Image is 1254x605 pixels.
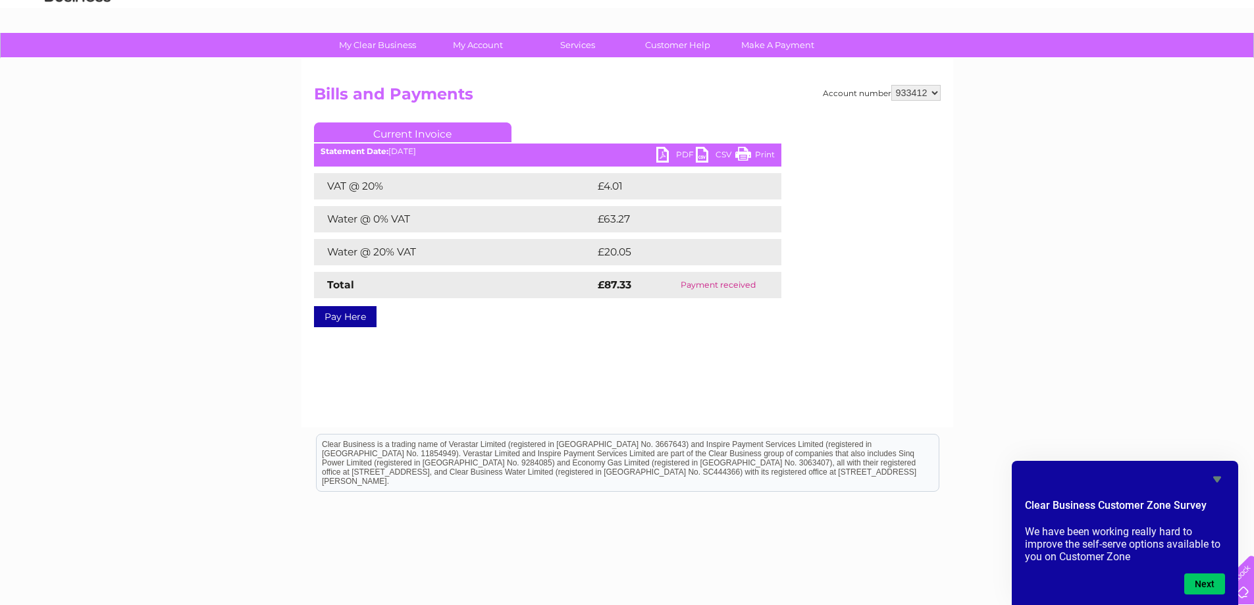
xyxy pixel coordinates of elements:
[314,306,377,327] a: Pay Here
[696,147,735,166] a: CSV
[317,7,939,64] div: Clear Business is a trading name of Verastar Limited (registered in [GEOGRAPHIC_DATA] No. 3667643...
[656,272,781,298] td: Payment received
[314,239,594,265] td: Water @ 20% VAT
[1209,471,1225,487] button: Hide survey
[1184,573,1225,594] button: Next question
[1092,56,1132,66] a: Telecoms
[735,147,775,166] a: Print
[314,147,781,156] div: [DATE]
[594,239,755,265] td: £20.05
[323,33,432,57] a: My Clear Business
[656,147,696,166] a: PDF
[1025,471,1225,594] div: Clear Business Customer Zone Survey
[423,33,532,57] a: My Account
[1006,7,1097,23] a: 0333 014 3131
[314,122,511,142] a: Current Invoice
[1055,56,1084,66] a: Energy
[327,278,354,291] strong: Total
[523,33,632,57] a: Services
[594,206,754,232] td: £63.27
[594,173,749,199] td: £4.01
[823,85,941,101] div: Account number
[314,85,941,110] h2: Bills and Payments
[598,278,631,291] strong: £87.33
[1022,56,1047,66] a: Water
[314,173,594,199] td: VAT @ 20%
[1025,525,1225,563] p: We have been working really hard to improve the self-serve options available to you on Customer Zone
[723,33,832,57] a: Make A Payment
[314,206,594,232] td: Water @ 0% VAT
[44,34,111,74] img: logo.png
[1166,56,1199,66] a: Contact
[1025,498,1225,520] h2: Clear Business Customer Zone Survey
[321,146,388,156] b: Statement Date:
[623,33,732,57] a: Customer Help
[1139,56,1159,66] a: Blog
[1211,56,1241,66] a: Log out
